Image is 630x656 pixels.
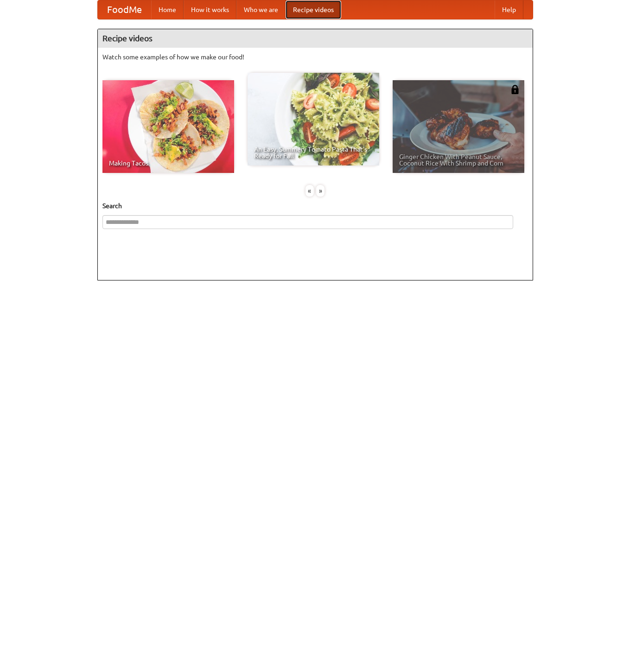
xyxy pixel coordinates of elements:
div: « [305,185,314,197]
a: Recipe videos [286,0,341,19]
span: An Easy, Summery Tomato Pasta That's Ready for Fall [254,146,373,159]
a: Home [151,0,184,19]
a: How it works [184,0,236,19]
span: Making Tacos [109,160,228,166]
h4: Recipe videos [98,29,533,48]
p: Watch some examples of how we make our food! [102,52,528,62]
a: Making Tacos [102,80,234,173]
div: » [316,185,325,197]
h5: Search [102,201,528,210]
a: An Easy, Summery Tomato Pasta That's Ready for Fall [248,73,379,166]
a: Who we are [236,0,286,19]
a: FoodMe [98,0,151,19]
img: 483408.png [510,85,520,94]
a: Help [495,0,523,19]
